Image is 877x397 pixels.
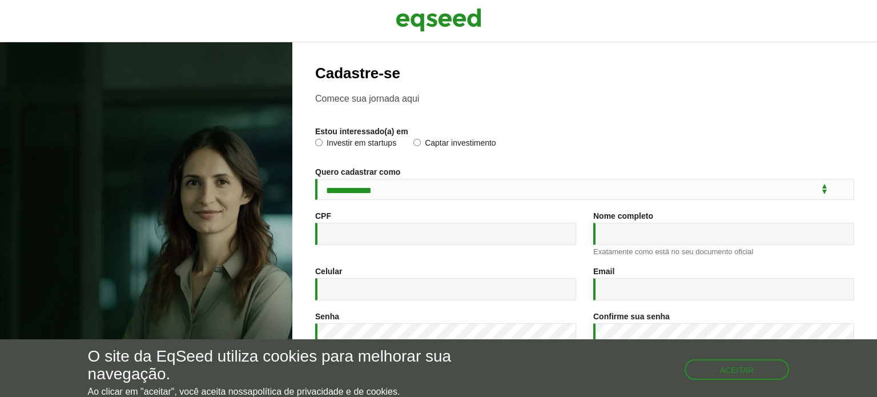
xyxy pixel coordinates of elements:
[413,139,421,146] input: Captar investimento
[593,212,653,220] label: Nome completo
[315,65,854,82] h2: Cadastre-se
[315,212,331,220] label: CPF
[315,168,400,176] label: Quero cadastrar como
[315,139,396,150] label: Investir em startups
[252,387,397,396] a: política de privacidade e de cookies
[593,267,614,275] label: Email
[593,312,670,320] label: Confirme sua senha
[413,139,496,150] label: Captar investimento
[315,312,339,320] label: Senha
[315,267,342,275] label: Celular
[593,248,854,255] div: Exatamente como está no seu documento oficial
[88,386,509,397] p: Ao clicar em "aceitar", você aceita nossa .
[315,139,323,146] input: Investir em startups
[88,348,509,383] h5: O site da EqSeed utiliza cookies para melhorar sua navegação.
[315,127,408,135] label: Estou interessado(a) em
[315,93,854,104] p: Comece sua jornada aqui
[685,359,790,380] button: Aceitar
[396,6,481,34] img: EqSeed Logo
